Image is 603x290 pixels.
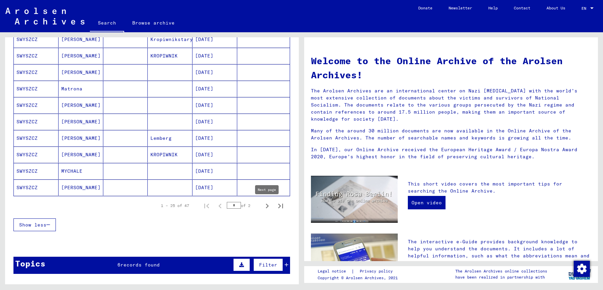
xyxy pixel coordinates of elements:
p: The interactive e-Guide provides background knowledge to help you understand the documents. It in... [408,238,591,266]
a: Privacy policy [354,268,401,275]
img: Arolsen_neg.svg [5,8,84,25]
mat-cell: [PERSON_NAME] [59,64,103,80]
img: Change consent [574,261,590,277]
mat-cell: [DATE] [192,147,237,163]
button: Previous page [213,199,227,212]
img: video.jpg [311,176,398,223]
button: First page [200,199,213,212]
mat-cell: [PERSON_NAME] [59,48,103,64]
p: have been realized in partnership with [455,274,547,280]
mat-cell: [DATE] [192,64,237,80]
p: The Arolsen Archives online collections [455,268,547,274]
mat-cell: [DATE] [192,179,237,196]
p: Many of the around 30 million documents are now available in the Online Archive of the Arolsen Ar... [311,127,591,141]
mat-cell: Lemberg [148,130,192,146]
mat-cell: KROPIWNIK [148,48,192,64]
mat-cell: SWYSZCZ [14,81,59,97]
mat-cell: [DATE] [192,31,237,47]
mat-cell: SWYSZCZ [14,179,59,196]
div: 1 – 25 of 47 [161,203,189,209]
mat-cell: [PERSON_NAME] [59,130,103,146]
mat-cell: KROPIWNIK [148,147,192,163]
mat-cell: SWYSZCZ [14,48,59,64]
p: This short video covers the most important tips for searching the Online Archive. [408,180,591,195]
p: The Arolsen Archives are an international center on Nazi [MEDICAL_DATA] with the world’s most ext... [311,87,591,123]
mat-cell: [PERSON_NAME] [59,179,103,196]
div: | [318,268,401,275]
p: Copyright © Arolsen Archives, 2021 [318,275,401,281]
a: Browse archive [124,15,183,31]
mat-cell: [PERSON_NAME] [59,147,103,163]
img: yv_logo.png [567,266,592,283]
mat-cell: SWYSZCZ [14,114,59,130]
span: Filter [259,262,277,268]
mat-cell: [PERSON_NAME] [59,31,103,47]
mat-cell: [DATE] [192,81,237,97]
mat-cell: [PERSON_NAME] [59,97,103,113]
mat-cell: [DATE] [192,130,237,146]
span: records found [120,262,160,268]
mat-cell: [DATE] [192,114,237,130]
button: Show less [13,218,56,231]
a: Legal notice [318,268,351,275]
mat-cell: SWYSZCZ [14,163,59,179]
a: Open video [408,196,446,209]
mat-cell: MYCHALE [59,163,103,179]
span: 6 [117,262,120,268]
mat-cell: [DATE] [192,163,237,179]
mat-cell: Matrona [59,81,103,97]
p: In [DATE], our Online Archive received the European Heritage Award / Europa Nostra Award 2020, Eu... [311,146,591,160]
mat-cell: SWYSZCZ [14,97,59,113]
button: Filter [253,258,283,271]
span: EN [581,6,589,11]
mat-cell: [PERSON_NAME] [59,114,103,130]
h1: Welcome to the Online Archive of the Arolsen Archives! [311,54,591,82]
span: Show less [19,222,46,228]
mat-cell: SWYSZCZ [14,147,59,163]
div: of 2 [227,202,260,209]
mat-cell: SWYSZCZ [14,64,59,80]
mat-cell: SWYSZCZ [14,130,59,146]
mat-cell: [DATE] [192,48,237,64]
mat-cell: Kropiwnikstary [148,31,192,47]
mat-cell: SWYSZCZ [14,31,59,47]
button: Next page [260,199,274,212]
mat-cell: [DATE] [192,97,237,113]
a: Search [90,15,124,32]
button: Last page [274,199,287,212]
div: Topics [15,257,45,270]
